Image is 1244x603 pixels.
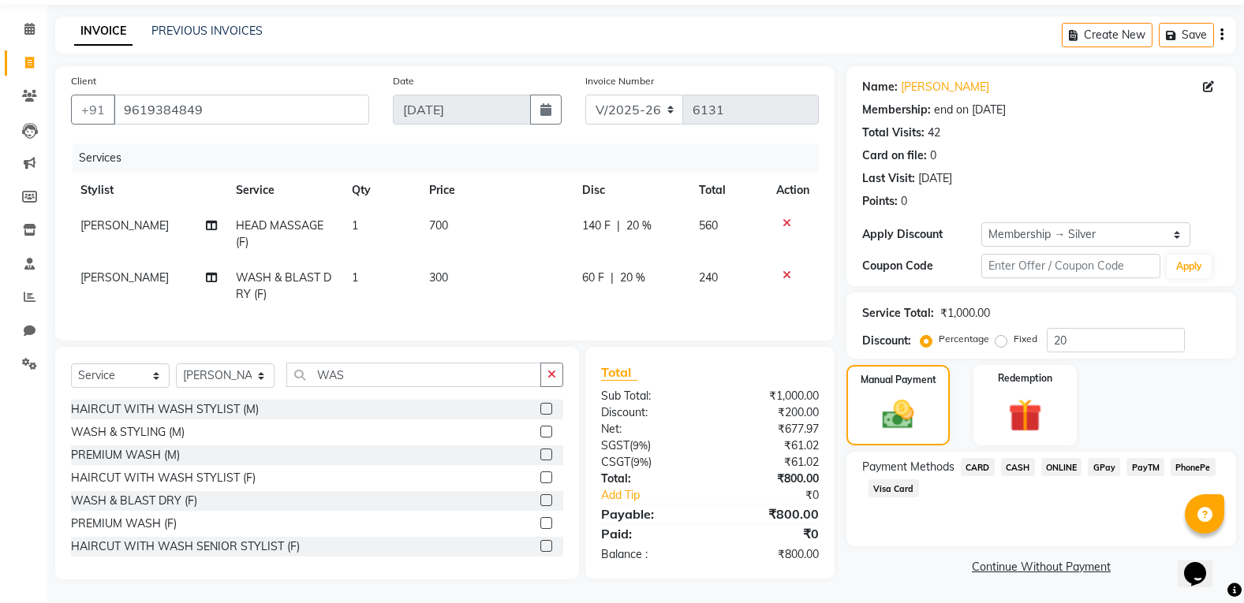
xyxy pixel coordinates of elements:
img: _gift.svg [998,395,1052,436]
label: Redemption [998,371,1052,385]
div: WASH & BLAST DRY (F) [71,493,197,509]
span: | [611,270,614,286]
div: HAIRCUT WITH WASH SENIOR STYLIST (F) [71,538,300,555]
th: Stylist [71,173,226,208]
span: 700 [429,218,448,233]
span: SGST [601,438,629,452]
div: Sub Total: [589,388,710,404]
th: Action [767,173,819,208]
span: CARD [961,458,995,476]
div: ₹0 [730,487,831,504]
span: PayTM [1126,458,1164,476]
span: 560 [699,218,718,233]
div: Coupon Code [862,258,981,274]
span: | [617,218,620,234]
label: Fixed [1014,332,1037,346]
div: Last Visit: [862,170,915,187]
div: end on [DATE] [934,102,1006,118]
div: ₹61.02 [710,437,831,454]
span: [PERSON_NAME] [80,218,169,233]
input: Search or Scan [286,363,541,387]
span: PhonePe [1171,458,1216,476]
div: ₹200.00 [710,404,831,421]
span: [PERSON_NAME] [80,270,169,285]
label: Manual Payment [861,373,936,387]
div: [DATE] [918,170,952,187]
div: ₹61.02 [710,454,831,471]
th: Price [420,173,573,208]
label: Percentage [939,332,989,346]
th: Service [226,173,342,208]
div: ₹0 [710,524,831,543]
span: 1 [352,218,358,233]
button: Save [1159,23,1214,47]
span: GPay [1088,458,1120,476]
span: Payment Methods [862,459,954,475]
a: PREVIOUS INVOICES [151,24,263,38]
div: Service Total: [862,305,934,322]
div: ( ) [589,437,710,454]
div: ₹800.00 [710,504,831,523]
div: Net: [589,421,710,437]
span: 1 [352,270,358,285]
button: Apply [1167,255,1212,278]
span: Total [601,364,637,381]
div: Apply Discount [862,226,981,243]
div: Services [73,143,831,173]
span: 60 F [582,270,604,286]
a: INVOICE [74,17,133,46]
label: Client [71,74,96,88]
span: 240 [699,270,718,285]
div: PREMIUM WASH (F) [71,516,177,532]
span: 20 % [620,270,645,286]
div: Name: [862,79,898,95]
div: ₹800.00 [710,471,831,487]
a: [PERSON_NAME] [901,79,989,95]
input: Search by Name/Mobile/Email/Code [114,95,369,125]
span: HEAD MASSAGE (F) [236,218,323,249]
div: ₹800.00 [710,546,831,563]
div: WASH & STYLING (M) [71,424,185,441]
div: Total Visits: [862,125,925,141]
span: 300 [429,270,448,285]
div: Membership: [862,102,931,118]
span: 20 % [626,218,652,234]
span: 9% [633,456,648,468]
div: Points: [862,193,898,210]
div: HAIRCUT WITH WASH STYLIST (M) [71,401,259,418]
div: ₹1,000.00 [940,305,990,322]
div: Discount: [589,404,710,421]
a: Add Tip [589,487,730,504]
th: Disc [573,173,689,208]
a: Continue Without Payment [850,559,1233,575]
span: CASH [1001,458,1035,476]
span: CSGT [601,455,630,469]
span: Visa Card [869,479,919,497]
button: Create New [1062,23,1152,47]
iframe: chat widget [1178,540,1228,587]
div: 0 [901,193,907,210]
span: WASH & BLAST DRY (F) [236,270,331,301]
div: Balance : [589,546,710,563]
label: Date [393,74,414,88]
label: Invoice Number [585,74,654,88]
div: Card on file: [862,147,927,164]
img: _cash.svg [872,396,924,433]
div: ( ) [589,454,710,471]
button: +91 [71,95,115,125]
div: Paid: [589,524,710,543]
div: Total: [589,471,710,487]
div: 0 [930,147,936,164]
div: ₹677.97 [710,421,831,437]
div: Discount: [862,333,911,349]
div: Payable: [589,504,710,523]
div: PREMIUM WASH (M) [71,447,180,463]
th: Total [689,173,767,208]
div: HAIRCUT WITH WASH STYLIST (F) [71,470,256,486]
th: Qty [342,173,420,208]
div: 42 [928,125,940,141]
span: 140 F [582,218,611,234]
div: ₹1,000.00 [710,388,831,404]
span: ONLINE [1041,458,1082,476]
span: 9% [633,439,648,452]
